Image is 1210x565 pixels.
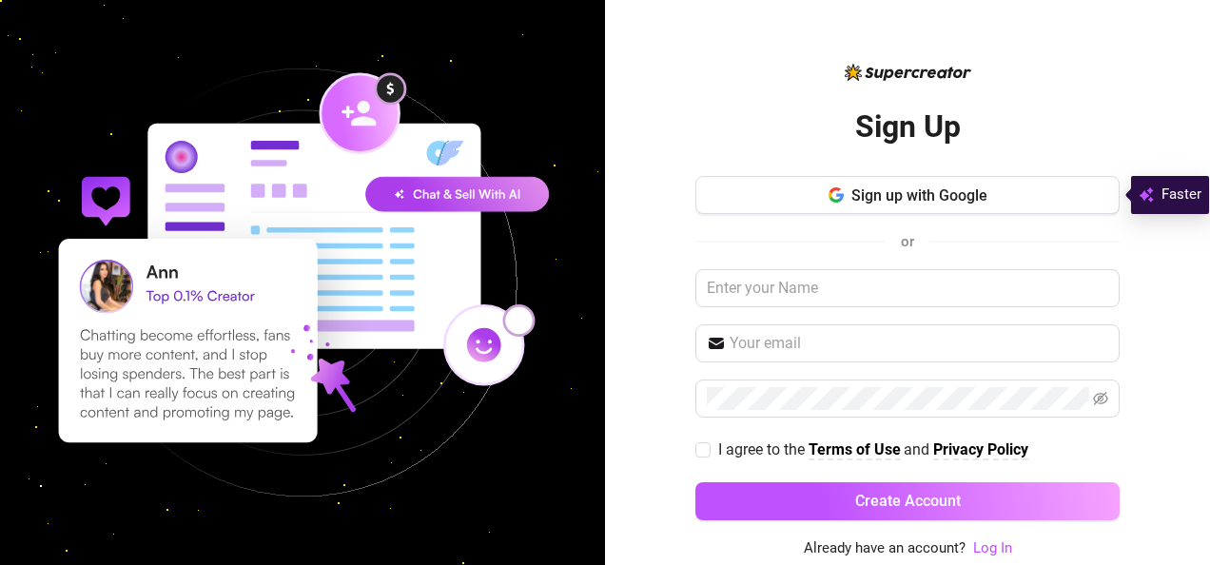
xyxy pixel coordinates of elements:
[1139,184,1154,206] img: svg%3e
[809,440,901,458] strong: Terms of Use
[695,482,1120,520] button: Create Account
[1093,391,1108,406] span: eye-invisible
[730,332,1108,355] input: Your email
[851,186,987,205] span: Sign up with Google
[1161,184,1201,206] span: Faster
[901,233,914,250] span: or
[973,537,1012,560] a: Log In
[809,440,901,460] a: Terms of Use
[904,440,933,458] span: and
[933,440,1028,458] strong: Privacy Policy
[695,176,1120,214] button: Sign up with Google
[804,537,966,560] span: Already have an account?
[855,492,961,510] span: Create Account
[855,107,961,146] h2: Sign Up
[933,440,1028,460] a: Privacy Policy
[718,440,809,458] span: I agree to the
[845,64,971,81] img: logo-BBDzfeDw.svg
[973,539,1012,556] a: Log In
[695,269,1120,307] input: Enter your Name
